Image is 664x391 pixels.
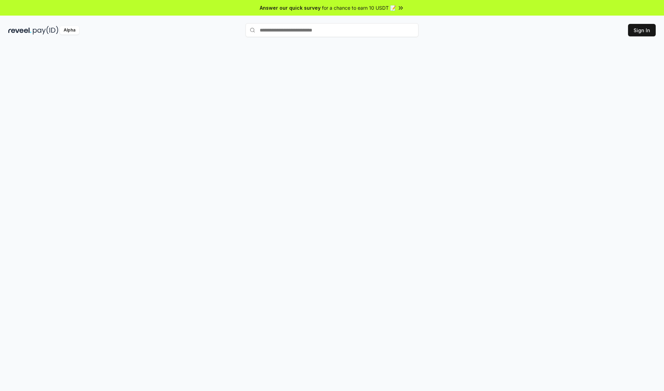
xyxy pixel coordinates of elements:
span: Answer our quick survey [260,4,321,11]
img: pay_id [33,26,58,35]
span: for a chance to earn 10 USDT 📝 [322,4,396,11]
div: Alpha [60,26,79,35]
button: Sign In [628,24,656,36]
img: reveel_dark [8,26,31,35]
